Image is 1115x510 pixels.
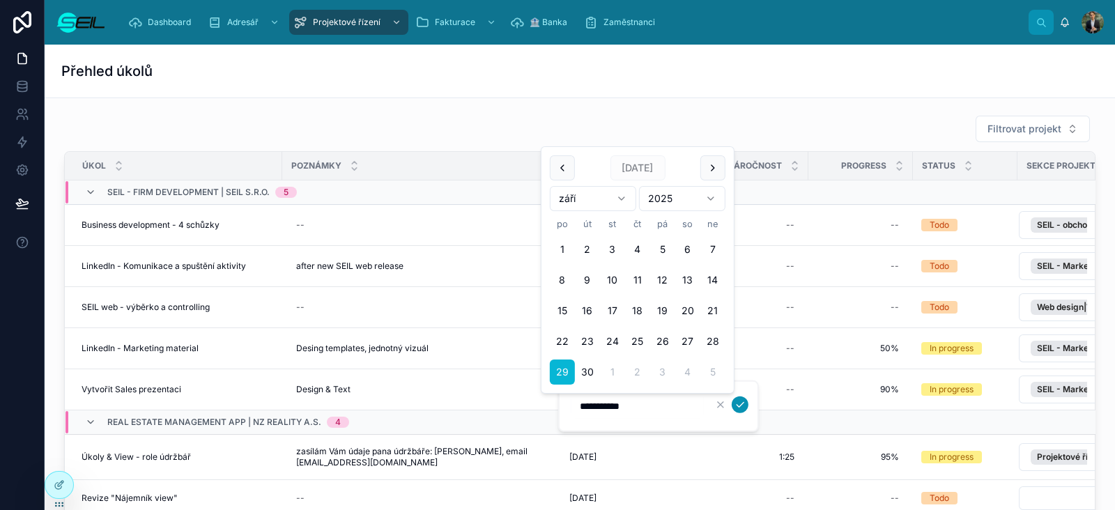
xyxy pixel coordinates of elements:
span: Vytvořit Sales prezentaci [82,384,181,395]
img: App logo [56,11,106,33]
button: Select Button [976,116,1090,142]
a: -- [817,296,905,318]
span: LinkedIn - Komunikace a spuštění aktivity [82,261,246,272]
button: pondělí, 22. září 2025 [550,329,575,354]
th: úterý [575,217,600,231]
a: In progress [921,383,1009,396]
a: -- [291,214,547,236]
span: Úkol [82,160,106,171]
a: Vytvořit Sales prezentaci [82,384,274,395]
span: SEIL web - výběrko a controlling [82,302,210,313]
button: úterý, 16. září 2025 [575,298,600,323]
button: středa, 3. září 2025 [600,237,625,262]
button: úterý, 23. září 2025 [575,329,600,354]
span: Dashboard [148,17,191,28]
div: -- [296,219,305,231]
a: Zaměstnanci [580,10,665,35]
th: neděle [700,217,725,231]
button: neděle, 7. září 2025 [700,237,725,262]
div: -- [786,384,794,395]
div: -- [786,343,794,354]
div: 4 [335,417,341,428]
a: Todo [921,260,1009,272]
a: -- [689,337,800,360]
span: 1:25 [779,451,794,463]
a: -- [291,487,547,509]
a: Desing templates, jednotný vizuál [291,337,547,360]
div: -- [786,261,794,272]
span: 90% [822,384,899,395]
span: Status [922,160,955,171]
button: čtvrtek, 11. září 2025 [625,268,650,293]
button: pátek, 26. září 2025 [650,329,675,354]
span: [DATE] [569,493,597,504]
button: středa, 10. září 2025 [600,268,625,293]
th: sobota [675,217,700,231]
span: Business development - 4 schůzky [82,219,220,231]
a: 🏦 Banka [506,10,577,35]
a: Todo [921,219,1009,231]
div: -- [891,219,899,231]
button: Today, pondělí, 29. září 2025, selected [550,360,575,385]
button: středa, 1. října 2025 [600,360,625,385]
span: Projektové řízení [313,17,380,28]
div: -- [891,493,899,504]
button: pondělí, 15. září 2025 [550,298,575,323]
button: pondělí, 8. září 2025 [550,268,575,293]
a: 95% [817,446,905,468]
span: 50% [822,343,899,354]
button: čtvrtek, 18. září 2025 [625,298,650,323]
a: Design & Text [291,378,547,401]
span: Progress [841,160,886,171]
a: Úkoly & View - role údržbář [82,451,274,463]
button: úterý, 9. září 2025 [575,268,600,293]
a: -- [817,214,905,236]
a: -- [817,487,905,509]
button: čtvrtek, 4. září 2025 [625,237,650,262]
div: Todo [930,301,949,314]
span: Časová náročnost [689,160,782,171]
span: zasílám Vám údaje pana údržbáře: [PERSON_NAME], email [EMAIL_ADDRESS][DOMAIN_NAME] [296,446,541,468]
div: -- [296,302,305,313]
a: Revize "Nájemník view" [82,493,274,504]
button: úterý, 2. září 2025 [575,237,600,262]
span: Úkoly & View - role údržbář [82,451,191,463]
span: 95% [822,451,899,463]
button: čtvrtek, 25. září 2025 [625,329,650,354]
a: Adresář [203,10,286,35]
button: pátek, 5. září 2025 [650,237,675,262]
a: -- [817,255,905,277]
span: Sekce projektu [1026,160,1102,171]
a: [DATE] [564,446,672,468]
a: [DATE] [564,487,672,509]
span: Desing templates, jednotný vizuál [296,343,429,354]
th: středa [600,217,625,231]
a: zasílám Vám údaje pana údržbáře: [PERSON_NAME], email [EMAIL_ADDRESS][DOMAIN_NAME] [291,440,547,474]
span: Revize "Nájemník view" [82,493,178,504]
span: Zaměstnanci [603,17,655,28]
a: Dashboard [124,10,201,35]
button: středa, 17. září 2025 [600,298,625,323]
button: neděle, 21. září 2025 [700,298,725,323]
a: LinkedIn - Komunikace a spuštění aktivity [82,261,274,272]
a: -- [689,214,800,236]
a: Todo [921,492,1009,504]
div: scrollable content [117,7,1029,38]
span: Real estate Management app | NZ Reality a.s. [107,417,321,428]
a: -- [689,296,800,318]
a: 90% [817,378,905,401]
div: In progress [930,342,974,355]
button: pátek, 12. září 2025 [650,268,675,293]
a: -- [291,296,547,318]
table: září 2025 [550,217,725,385]
th: pondělí [550,217,575,231]
div: In progress [930,451,974,463]
a: 1:25 [689,446,800,468]
a: -- [689,487,800,509]
button: neděle, 14. září 2025 [700,268,725,293]
div: -- [786,302,794,313]
span: Poznámky [291,160,341,171]
button: čtvrtek, 2. října 2025 [625,360,650,385]
div: 5 [284,187,289,198]
div: -- [786,493,794,504]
